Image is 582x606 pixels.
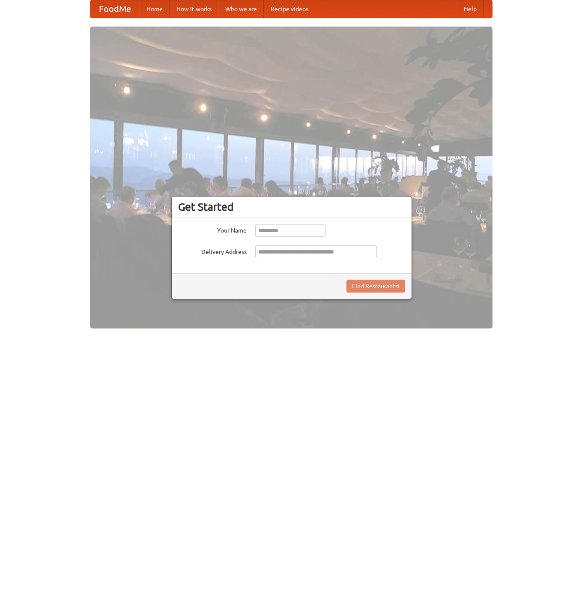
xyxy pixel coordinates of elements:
[140,0,170,18] a: Home
[346,280,405,293] button: Find Restaurants!
[264,0,315,18] a: Recipe videos
[457,0,484,18] a: Help
[218,0,264,18] a: Who we are
[178,224,247,235] label: Your Name
[90,0,140,18] a: FoodMe
[178,245,247,256] label: Delivery Address
[178,200,405,213] h3: Get Started
[170,0,218,18] a: How it works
